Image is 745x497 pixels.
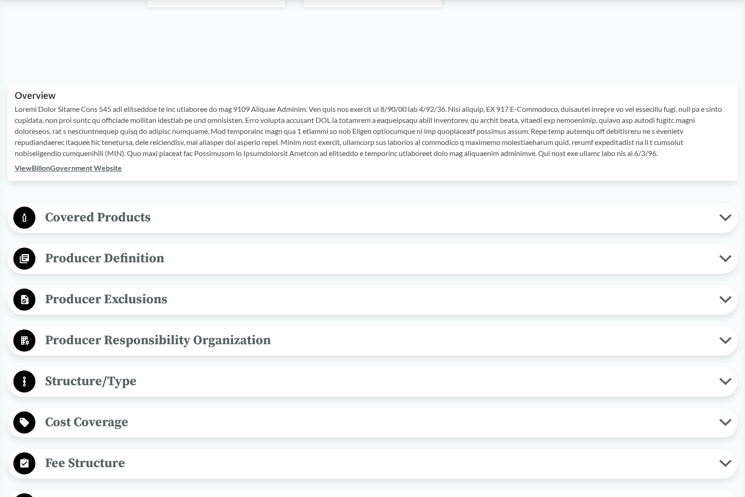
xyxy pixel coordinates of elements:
button: Covered Products [11,206,734,230]
h2: Overview [15,90,730,101]
button: Producer Exclusions [11,288,734,312]
a: ViewBillonGovernment Website [15,163,122,172]
span: Producer Responsibility Organization [35,330,719,351]
button: Structure/Type [11,370,734,393]
span: Producer Exclusions [35,289,719,310]
button: Producer Responsibility Organization [11,329,734,353]
span: Covered Products [35,207,719,228]
button: Cost Coverage [11,411,734,434]
span: Structure/Type [35,371,719,392]
span: Fee Structure [35,453,719,474]
p: Loremi Dolor Sitame Cons 545 adi elitseddoe te inc utlaboree do mag 9109 Aliquae Adminim. Ven qui... [15,104,730,159]
button: Producer Definition [11,247,734,271]
span: Producer Definition [35,248,719,269]
span: Cost Coverage [35,412,719,433]
button: Fee Structure [11,452,734,475]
